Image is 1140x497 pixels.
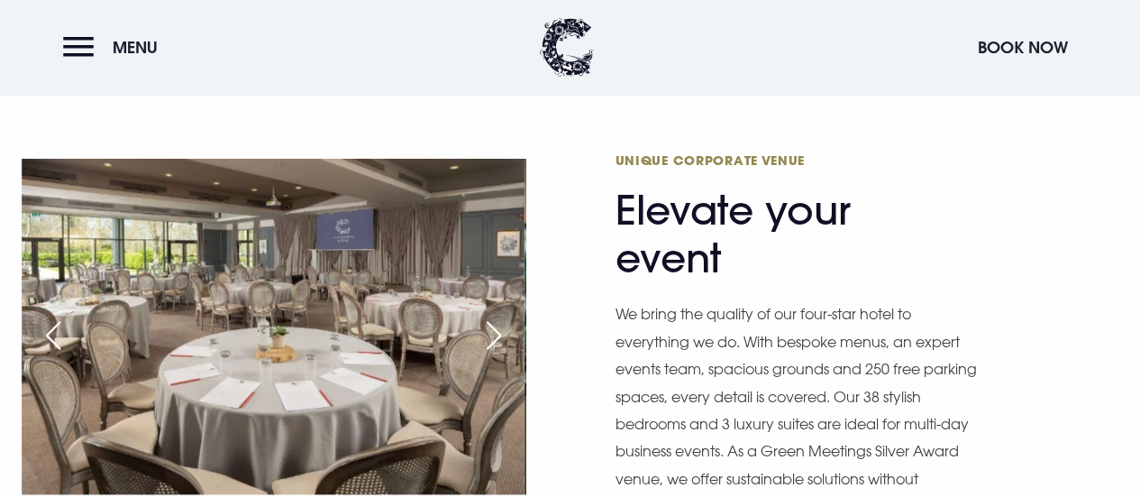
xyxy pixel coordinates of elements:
[22,159,524,494] img: Corporate Events Bangor, Northern Ireland
[31,316,76,355] div: Previous slide
[113,37,158,58] span: Menu
[471,316,516,355] div: Next slide
[63,28,167,67] button: Menu
[616,152,967,169] span: Unique Corporate Venue
[969,28,1077,67] button: Book Now
[616,152,967,282] h2: Elevate your event
[524,159,1027,494] img: Corporate Events Bangor, Northern Ireland
[540,18,594,77] img: Clandeboye Lodge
